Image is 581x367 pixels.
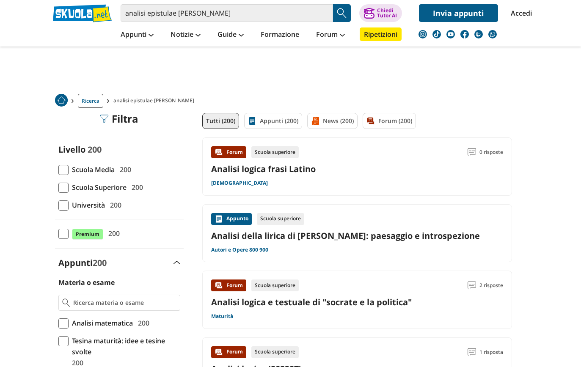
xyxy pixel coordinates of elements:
[168,27,203,43] a: Notizie
[336,7,348,19] img: Cerca appunti, riassunti o versioni
[307,113,358,129] a: News (200)
[215,281,223,290] img: Forum contenuto
[135,318,149,329] span: 200
[211,146,246,158] div: Forum
[58,144,85,155] label: Livello
[105,228,120,239] span: 200
[248,117,256,125] img: Appunti filtro contenuto
[419,30,427,38] img: instagram
[121,4,333,22] input: Cerca appunti, riassunti o versioni
[468,148,476,156] img: Commenti lettura
[311,117,319,125] img: News filtro contenuto
[211,279,246,291] div: Forum
[432,30,441,38] img: tiktok
[215,148,223,156] img: Forum contenuto
[211,246,268,253] a: Autori e Opere 800 900
[69,164,115,175] span: Scuola Media
[366,117,375,125] img: Forum filtro contenuto
[211,230,503,241] a: Analisi della lirica di [PERSON_NAME]: paesaggio e introspezione
[446,30,455,38] img: youtube
[69,182,127,193] span: Scuola Superiore
[107,200,121,211] span: 200
[314,27,347,43] a: Forum
[211,213,252,225] div: Appunto
[215,27,246,43] a: Guide
[173,261,180,264] img: Apri e chiudi sezione
[419,4,498,22] a: Invia appunti
[113,94,198,108] span: analisi epistulae [PERSON_NAME]
[211,313,233,320] a: Maturità
[460,30,469,38] img: facebook
[479,346,503,358] span: 1 risposta
[93,257,107,268] span: 200
[88,144,102,155] span: 200
[211,346,246,358] div: Forum
[128,182,143,193] span: 200
[118,27,156,43] a: Appunti
[257,213,304,225] div: Scuola superiore
[468,281,476,290] img: Commenti lettura
[69,200,105,211] span: Università
[100,115,108,123] img: Filtra filtri mobile
[479,146,503,158] span: 0 risposte
[488,30,497,38] img: WhatsApp
[333,4,351,22] button: Search Button
[259,27,301,43] a: Formazione
[377,8,397,18] div: Chiedi Tutor AI
[511,4,529,22] a: Accedi
[468,348,476,356] img: Commenti lettura
[363,113,416,129] a: Forum (200)
[215,215,223,223] img: Appunti contenuto
[479,279,503,291] span: 2 risposte
[78,94,103,108] a: Ricerca
[215,348,223,356] img: Forum contenuto
[359,4,402,22] button: ChiediTutor AI
[55,94,68,107] img: Home
[251,346,299,358] div: Scuola superiore
[251,146,299,158] div: Scuola superiore
[69,335,180,357] span: Tesina maturità: idee e tesine svolte
[55,94,68,108] a: Home
[58,257,107,268] label: Appunti
[251,279,299,291] div: Scuola superiore
[58,278,115,287] label: Materia o esame
[211,163,316,175] a: Analisi logica frasi Latino
[69,318,133,329] span: Analisi matematica
[244,113,302,129] a: Appunti (200)
[211,296,412,308] a: Analisi logica e testuale di "socrate e la politica"
[100,113,138,125] div: Filtra
[211,180,268,186] a: [DEMOGRAPHIC_DATA]
[73,299,176,307] input: Ricerca materia o esame
[202,113,239,129] a: Tutti (200)
[360,27,402,41] a: Ripetizioni
[474,30,483,38] img: twitch
[72,229,103,240] span: Premium
[62,299,70,307] img: Ricerca materia o esame
[116,164,131,175] span: 200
